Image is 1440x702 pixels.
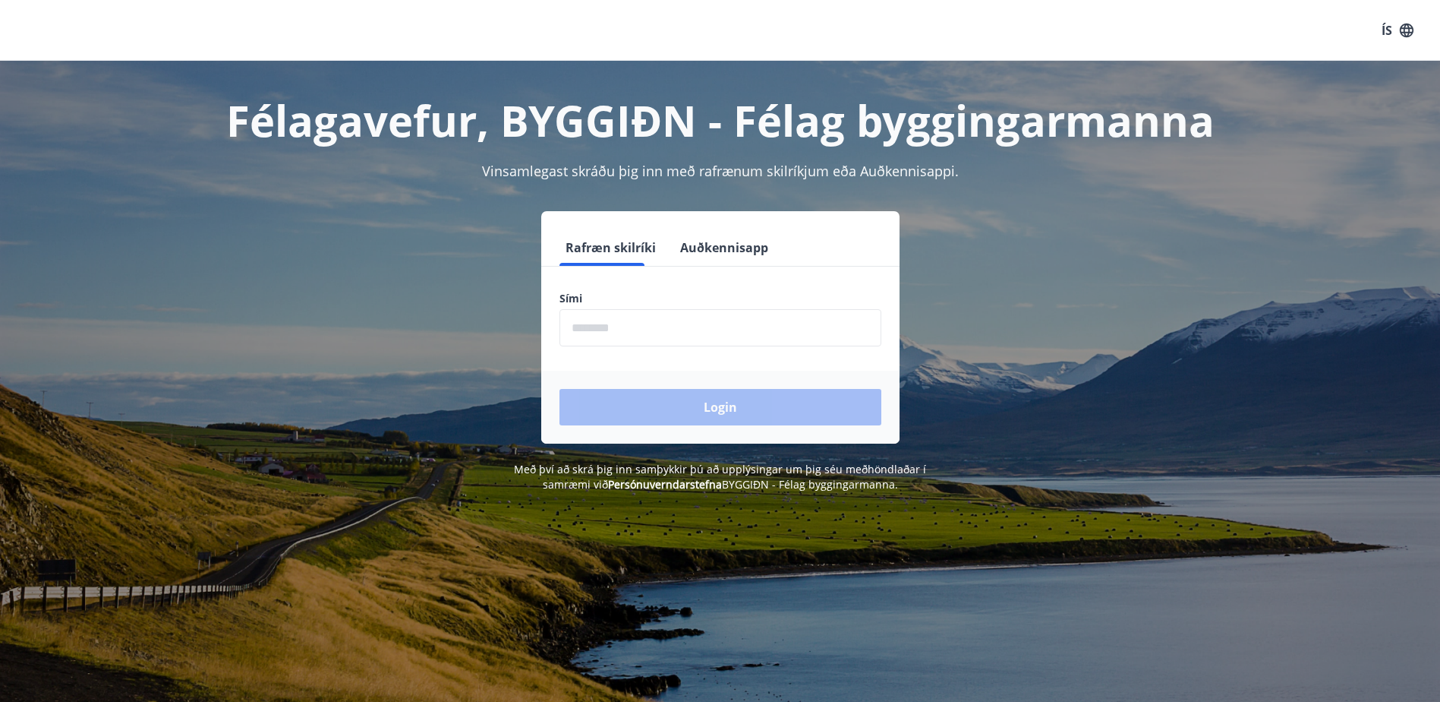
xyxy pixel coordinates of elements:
h1: Félagavefur, BYGGIÐN - Félag byggingarmanna [192,91,1249,149]
label: Sími [559,291,881,306]
button: ÍS [1373,17,1422,44]
a: Persónuverndarstefna [608,477,722,492]
span: Með því að skrá þig inn samþykkir þú að upplýsingar um þig séu meðhöndlaðar í samræmi við BYGGIÐN... [514,462,926,492]
button: Rafræn skilríki [559,229,662,266]
button: Auðkennisapp [674,229,774,266]
span: Vinsamlegast skráðu þig inn með rafrænum skilríkjum eða Auðkennisappi. [482,162,959,180]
